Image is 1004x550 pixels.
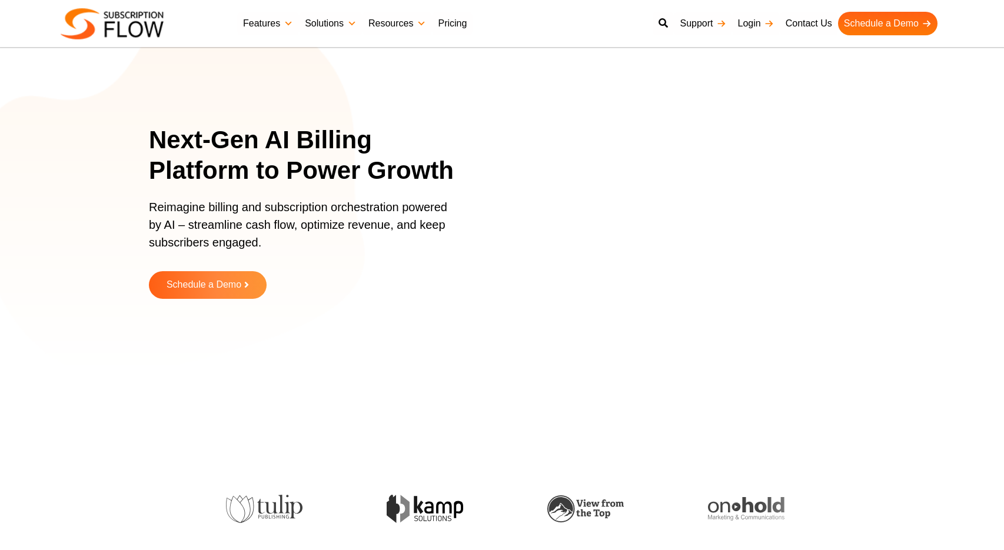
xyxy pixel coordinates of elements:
[432,12,473,35] a: Pricing
[61,8,164,39] img: Subscriptionflow
[780,12,838,35] a: Contact Us
[299,12,363,35] a: Solutions
[674,12,732,35] a: Support
[732,12,780,35] a: Login
[237,12,299,35] a: Features
[838,12,937,35] a: Schedule a Demo
[363,12,432,35] a: Resources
